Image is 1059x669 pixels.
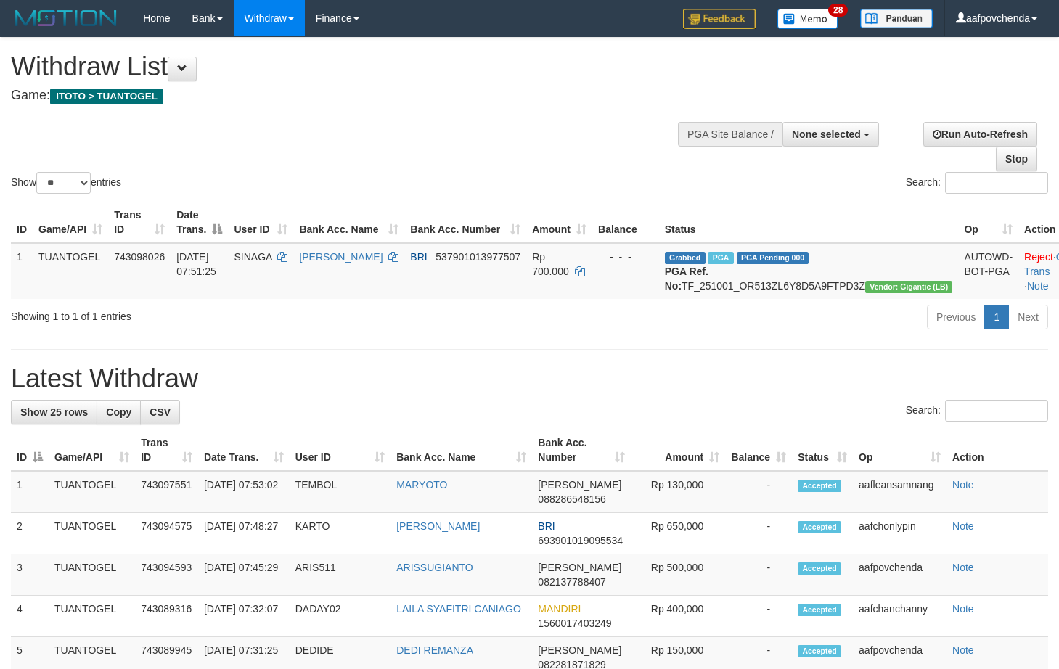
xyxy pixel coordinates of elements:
a: Note [952,562,974,573]
span: ITOTO > TUANTOGEL [50,89,163,104]
td: - [725,471,792,513]
td: AUTOWD-BOT-PGA [958,243,1018,299]
a: DEDI REMANZA [396,644,473,656]
span: Vendor URL: https://dashboard.q2checkout.com/secure [865,281,953,293]
span: Copy 1560017403249 to clipboard [538,617,611,629]
a: Reject [1024,251,1053,263]
a: [PERSON_NAME] [396,520,480,532]
span: Accepted [798,521,841,533]
td: 1 [11,243,33,299]
span: MANDIRI [538,603,581,615]
th: Date Trans.: activate to sort column ascending [198,430,290,471]
td: - [725,513,792,554]
div: - - - [598,250,653,264]
span: Copy 082137788407 to clipboard [538,576,605,588]
span: Accepted [798,645,841,657]
th: Game/API: activate to sort column ascending [49,430,135,471]
th: Trans ID: activate to sort column ascending [135,430,198,471]
th: ID: activate to sort column descending [11,430,49,471]
a: CSV [140,400,180,424]
td: TF_251001_OR513ZL6Y8D5A9FTPD3Z [659,243,959,299]
th: ID [11,202,33,243]
td: [DATE] 07:32:07 [198,596,290,637]
th: Op: activate to sort column ascending [958,202,1018,243]
a: Show 25 rows [11,400,97,424]
td: aafpovchenda [853,554,946,596]
td: - [725,554,792,596]
td: 743089316 [135,596,198,637]
a: Note [952,479,974,491]
td: ARIS511 [290,554,391,596]
img: MOTION_logo.png [11,7,121,29]
td: 743094593 [135,554,198,596]
span: Accepted [798,480,841,492]
td: Rp 400,000 [631,596,726,637]
th: Op: activate to sort column ascending [853,430,946,471]
a: Copy [97,400,141,424]
th: Bank Acc. Name: activate to sort column ascending [293,202,404,243]
th: Date Trans.: activate to sort column descending [171,202,228,243]
th: Bank Acc. Number: activate to sort column ascending [532,430,630,471]
a: Note [952,603,974,615]
span: [PERSON_NAME] [538,479,621,491]
th: User ID: activate to sort column ascending [228,202,293,243]
span: 743098026 [114,251,165,263]
th: Balance: activate to sort column ascending [725,430,792,471]
th: Balance [592,202,659,243]
span: SINAGA [234,251,271,263]
td: 743094575 [135,513,198,554]
h1: Withdraw List [11,52,692,81]
td: 3 [11,554,49,596]
span: None selected [792,128,861,140]
td: 4 [11,596,49,637]
img: Button%20Memo.svg [777,9,838,29]
th: Bank Acc. Number: activate to sort column ascending [404,202,526,243]
select: Showentries [36,172,91,194]
td: [DATE] 07:48:27 [198,513,290,554]
b: PGA Ref. No: [665,266,708,292]
td: Rp 130,000 [631,471,726,513]
label: Search: [906,172,1048,194]
span: Accepted [798,604,841,616]
td: [DATE] 07:53:02 [198,471,290,513]
a: Stop [996,147,1037,171]
a: MARYOTO [396,479,447,491]
a: ARISSUGIANTO [396,562,473,573]
img: Feedback.jpg [683,9,756,29]
th: Amount: activate to sort column ascending [631,430,726,471]
span: 28 [828,4,848,17]
span: CSV [150,406,171,418]
a: 1 [984,305,1009,329]
td: aafleansamnang [853,471,946,513]
div: PGA Site Balance / [678,122,782,147]
span: Show 25 rows [20,406,88,418]
span: Copy 693901019095534 to clipboard [538,535,623,546]
td: TEMBOL [290,471,391,513]
td: aafchonlypin [853,513,946,554]
span: BRI [538,520,555,532]
a: LAILA SYAFITRI CANIAGO [396,603,521,615]
th: Game/API: activate to sort column ascending [33,202,108,243]
a: Run Auto-Refresh [923,122,1037,147]
a: Note [1027,280,1049,292]
th: Trans ID: activate to sort column ascending [108,202,171,243]
td: Rp 650,000 [631,513,726,554]
td: TUANTOGEL [49,513,135,554]
th: Amount: activate to sort column ascending [526,202,592,243]
span: [PERSON_NAME] [538,644,621,656]
span: Rp 700.000 [532,251,569,277]
td: TUANTOGEL [49,554,135,596]
th: User ID: activate to sort column ascending [290,430,391,471]
h1: Latest Withdraw [11,364,1048,393]
a: Note [952,520,974,532]
td: 743097551 [135,471,198,513]
th: Action [946,430,1048,471]
td: - [725,596,792,637]
div: Showing 1 to 1 of 1 entries [11,303,430,324]
span: Grabbed [665,252,706,264]
input: Search: [945,172,1048,194]
span: [PERSON_NAME] [538,562,621,573]
th: Bank Acc. Name: activate to sort column ascending [391,430,532,471]
span: Accepted [798,562,841,575]
a: Next [1008,305,1048,329]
